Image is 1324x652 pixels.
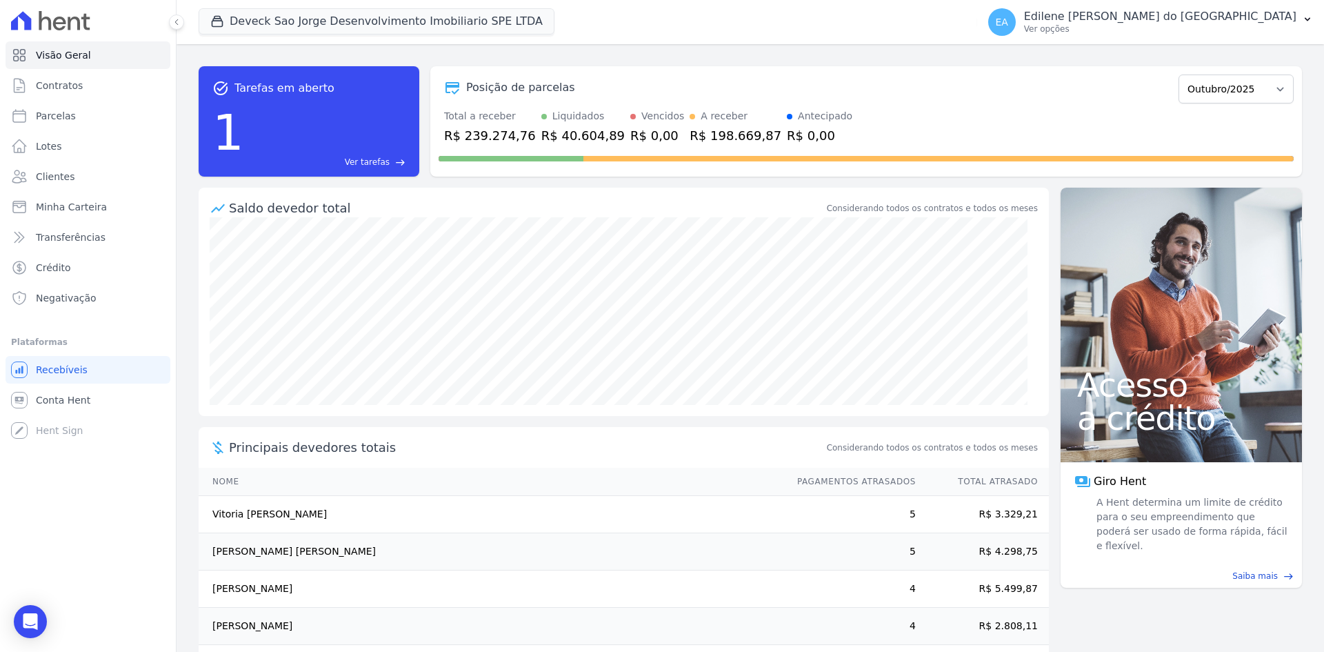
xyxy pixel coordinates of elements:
[1077,368,1285,402] span: Acesso
[6,72,170,99] a: Contratos
[916,571,1049,608] td: R$ 5.499,87
[36,261,71,275] span: Crédito
[345,156,390,168] span: Ver tarefas
[6,132,170,160] a: Lotes
[6,102,170,130] a: Parcelas
[1024,10,1296,23] p: Edilene [PERSON_NAME] do [GEOGRAPHIC_DATA]
[996,17,1008,27] span: EA
[6,224,170,251] a: Transferências
[36,139,62,153] span: Lotes
[784,496,916,533] td: 5
[784,468,916,496] th: Pagamentos Atrasados
[234,80,334,97] span: Tarefas em aberto
[541,126,625,145] div: R$ 40.604,89
[229,199,824,217] div: Saldo devedor total
[6,356,170,384] a: Recebíveis
[1069,570,1294,582] a: Saiba mais east
[36,109,76,123] span: Parcelas
[199,533,784,571] td: [PERSON_NAME] [PERSON_NAME]
[250,156,405,168] a: Ver tarefas east
[1283,571,1294,582] span: east
[199,468,784,496] th: Nome
[1232,570,1278,582] span: Saiba mais
[784,533,916,571] td: 5
[212,97,244,168] div: 1
[1094,495,1288,553] span: A Hent determina um limite de crédito para o seu empreendimento que poderá ser usado de forma ráp...
[14,605,47,638] div: Open Intercom Messenger
[36,200,107,214] span: Minha Carteira
[36,170,74,184] span: Clientes
[36,393,90,407] span: Conta Hent
[630,126,684,145] div: R$ 0,00
[6,163,170,190] a: Clientes
[444,126,536,145] div: R$ 239.274,76
[395,157,405,168] span: east
[6,386,170,414] a: Conta Hent
[36,79,83,92] span: Contratos
[916,468,1049,496] th: Total Atrasado
[916,533,1049,571] td: R$ 4.298,75
[552,109,605,124] div: Liquidados
[199,608,784,645] td: [PERSON_NAME]
[36,363,88,377] span: Recebíveis
[6,193,170,221] a: Minha Carteira
[466,79,575,96] div: Posição de parcelas
[6,41,170,69] a: Visão Geral
[6,284,170,312] a: Negativação
[1077,402,1285,435] span: a crédito
[212,80,229,97] span: task_alt
[977,3,1324,41] button: EA Edilene [PERSON_NAME] do [GEOGRAPHIC_DATA] Ver opções
[199,496,784,533] td: Vitoria [PERSON_NAME]
[784,608,916,645] td: 4
[199,571,784,608] td: [PERSON_NAME]
[787,126,852,145] div: R$ 0,00
[1094,473,1146,490] span: Giro Hent
[199,8,554,34] button: Deveck Sao Jorge Desenvolvimento Imobiliario SPE LTDA
[916,496,1049,533] td: R$ 3.329,21
[36,291,97,305] span: Negativação
[36,230,106,244] span: Transferências
[444,109,536,124] div: Total a receber
[798,109,852,124] div: Antecipado
[916,608,1049,645] td: R$ 2.808,11
[827,202,1038,215] div: Considerando todos os contratos e todos os meses
[827,442,1038,454] span: Considerando todos os contratos e todos os meses
[36,48,91,62] span: Visão Geral
[701,109,748,124] div: A receber
[1024,23,1296,34] p: Ver opções
[690,126,781,145] div: R$ 198.669,87
[784,571,916,608] td: 4
[6,254,170,281] a: Crédito
[11,334,165,350] div: Plataformas
[229,438,824,457] span: Principais devedores totais
[641,109,684,124] div: Vencidos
